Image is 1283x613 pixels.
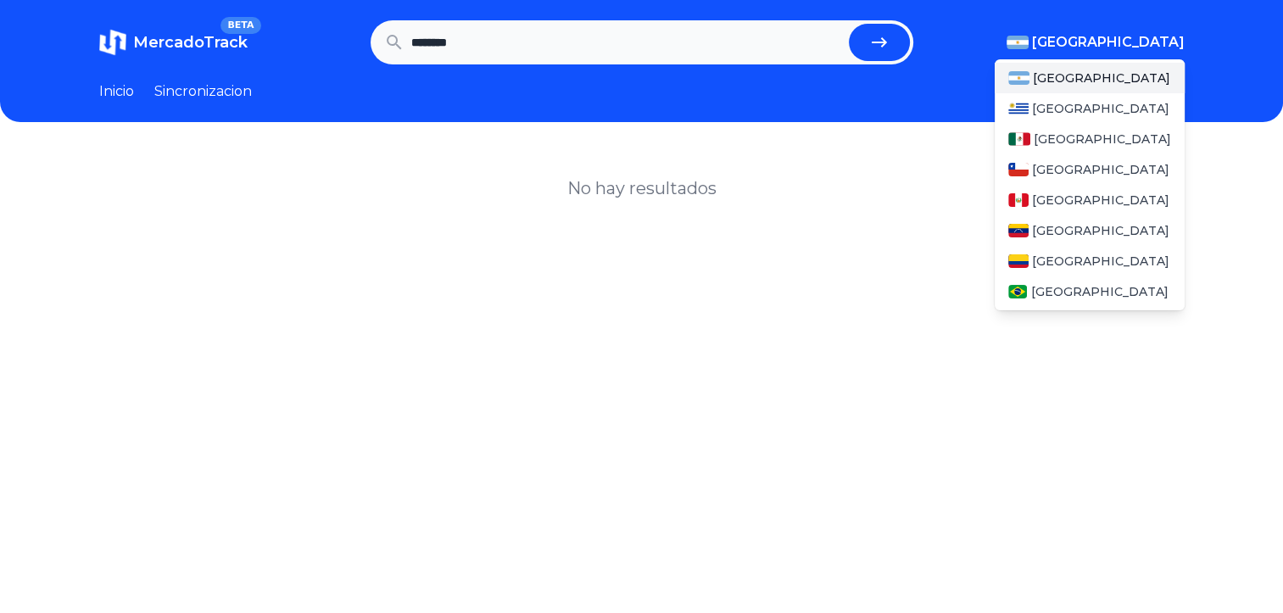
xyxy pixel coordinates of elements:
span: MercadoTrack [133,33,248,52]
a: Venezuela[GEOGRAPHIC_DATA] [995,215,1185,246]
a: Brasil[GEOGRAPHIC_DATA] [995,276,1185,307]
a: Peru[GEOGRAPHIC_DATA] [995,185,1185,215]
a: Colombia[GEOGRAPHIC_DATA] [995,246,1185,276]
span: BETA [220,17,260,34]
button: [GEOGRAPHIC_DATA] [1007,32,1185,53]
span: [GEOGRAPHIC_DATA] [1032,32,1185,53]
img: Argentina [1007,36,1029,49]
span: [GEOGRAPHIC_DATA] [1030,283,1168,300]
img: Mexico [1008,132,1030,146]
a: Chile[GEOGRAPHIC_DATA] [995,154,1185,185]
img: Peru [1008,193,1029,207]
a: Inicio [99,81,134,102]
img: Argentina [1008,71,1030,85]
span: [GEOGRAPHIC_DATA] [1034,131,1171,148]
span: [GEOGRAPHIC_DATA] [1032,253,1169,270]
img: Uruguay [1008,102,1029,115]
img: Colombia [1008,254,1029,268]
span: [GEOGRAPHIC_DATA] [1032,161,1169,178]
a: Argentina[GEOGRAPHIC_DATA] [995,63,1185,93]
a: MercadoTrackBETA [99,29,248,56]
img: Venezuela [1008,224,1029,237]
span: [GEOGRAPHIC_DATA] [1033,70,1170,86]
span: [GEOGRAPHIC_DATA] [1032,100,1169,117]
span: [GEOGRAPHIC_DATA] [1032,192,1169,209]
h1: No hay resultados [567,176,717,200]
span: [GEOGRAPHIC_DATA] [1032,222,1169,239]
img: Brasil [1008,285,1028,298]
a: Uruguay[GEOGRAPHIC_DATA] [995,93,1185,124]
a: Sincronizacion [154,81,252,102]
a: Mexico[GEOGRAPHIC_DATA] [995,124,1185,154]
img: MercadoTrack [99,29,126,56]
img: Chile [1008,163,1029,176]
